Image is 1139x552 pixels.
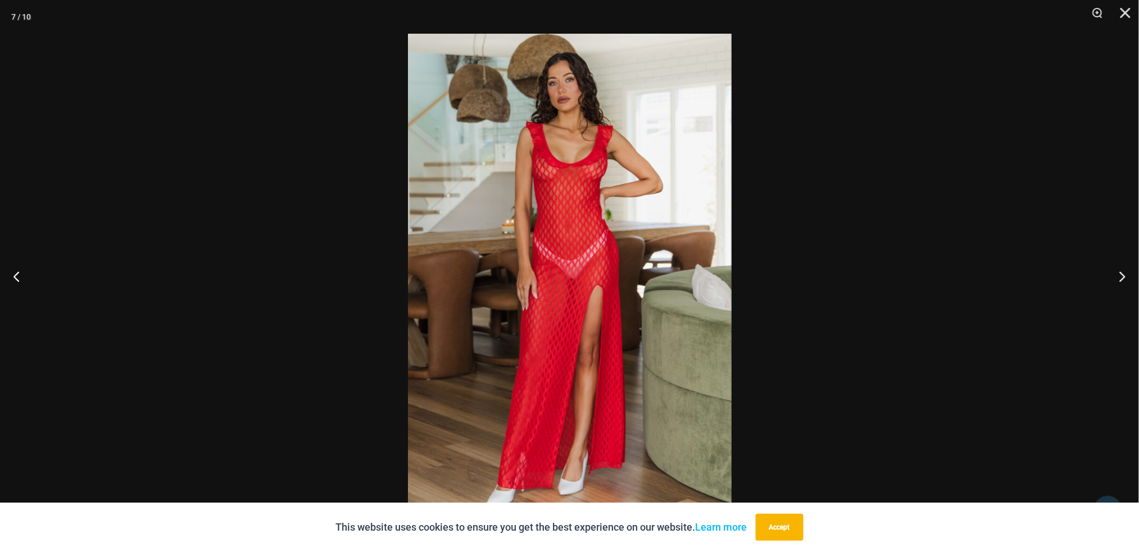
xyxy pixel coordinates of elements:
button: Next [1097,248,1139,304]
img: Sometimes Red 587 Dress 01 [408,34,732,518]
button: Accept [756,514,804,541]
p: This website uses cookies to ensure you get the best experience on our website. [336,519,747,536]
div: 7 / 10 [11,8,31,25]
a: Learn more [696,521,747,533]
